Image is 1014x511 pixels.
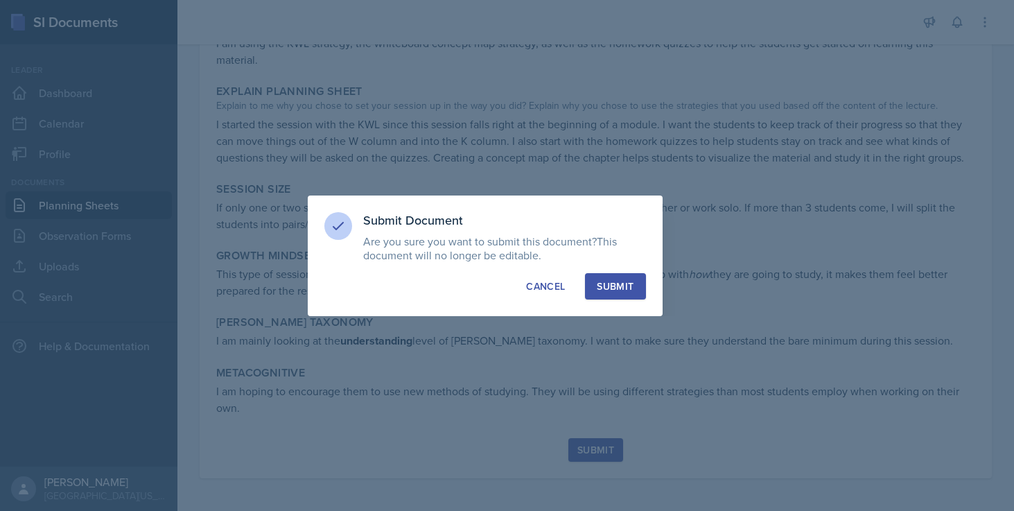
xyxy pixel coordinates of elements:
p: Are you sure you want to submit this document? [363,234,646,262]
h3: Submit Document [363,212,646,229]
button: Submit [585,273,645,300]
span: This document will no longer be editable. [363,234,617,263]
div: Submit [597,279,633,293]
div: Cancel [526,279,565,293]
button: Cancel [514,273,577,300]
